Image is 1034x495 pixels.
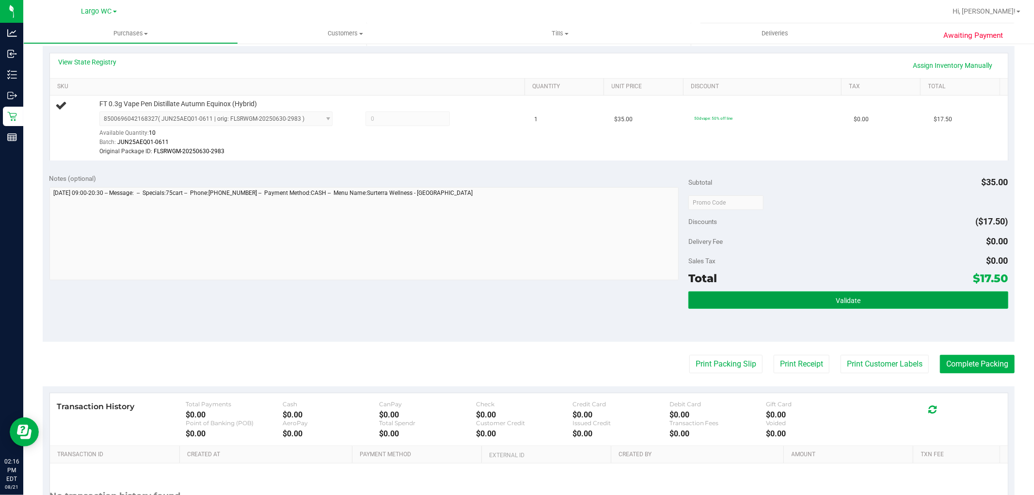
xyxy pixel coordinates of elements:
[99,99,257,109] span: FT 0.3g Vape Pen Distillate Autumn Equinox (Hybrid)
[836,297,860,304] span: Validate
[117,139,169,145] span: JUN25AEQ01-0611
[688,291,1008,309] button: Validate
[573,429,669,438] div: $0.00
[689,355,763,373] button: Print Packing Slip
[149,129,156,136] span: 10
[668,23,882,44] a: Deliveries
[766,429,862,438] div: $0.00
[476,419,573,427] div: Customer Credit
[669,419,766,427] div: Transaction Fees
[238,23,453,44] a: Customers
[186,400,282,408] div: Total Payments
[379,429,476,438] div: $0.00
[10,417,39,447] iframe: Resource center
[792,451,910,459] a: Amount
[154,148,224,155] span: FLSRWGM-20250630-2983
[57,451,176,459] a: Transaction ID
[481,446,611,463] th: External ID
[973,271,1008,285] span: $17.50
[694,116,732,121] span: 50dvape: 50% off line
[535,115,538,124] span: 1
[23,23,238,44] a: Purchases
[7,91,17,100] inline-svg: Outbound
[476,400,573,408] div: Check
[691,83,838,91] a: Discount
[186,429,282,438] div: $0.00
[943,30,1003,41] span: Awaiting Payment
[4,457,19,483] p: 02:16 PM EDT
[476,429,573,438] div: $0.00
[239,29,452,38] span: Customers
[187,451,349,459] a: Created At
[4,483,19,491] p: 08/21
[953,7,1016,15] span: Hi, [PERSON_NAME]!
[453,23,668,44] a: Tills
[766,419,862,427] div: Voided
[774,355,829,373] button: Print Receipt
[379,419,476,427] div: Total Spendr
[57,83,521,91] a: SKU
[379,400,476,408] div: CanPay
[854,115,869,124] span: $0.00
[81,7,112,16] span: Largo WC
[669,410,766,419] div: $0.00
[928,83,996,91] a: Total
[573,410,669,419] div: $0.00
[453,29,668,38] span: Tills
[748,29,801,38] span: Deliveries
[7,112,17,121] inline-svg: Retail
[283,410,379,419] div: $0.00
[976,216,1008,226] span: ($17.50)
[688,178,712,186] span: Subtotal
[934,115,952,124] span: $17.50
[379,410,476,419] div: $0.00
[986,236,1008,246] span: $0.00
[688,271,717,285] span: Total
[186,410,282,419] div: $0.00
[7,70,17,80] inline-svg: Inventory
[7,49,17,59] inline-svg: Inbound
[476,410,573,419] div: $0.00
[921,451,996,459] a: Txn Fee
[360,451,478,459] a: Payment Method
[99,126,345,145] div: Available Quantity:
[7,28,17,38] inline-svg: Analytics
[49,175,96,182] span: Notes (optional)
[612,83,680,91] a: Unit Price
[766,410,862,419] div: $0.00
[619,451,780,459] a: Created By
[982,177,1008,187] span: $35.00
[283,400,379,408] div: Cash
[688,238,723,245] span: Delivery Fee
[986,255,1008,266] span: $0.00
[573,419,669,427] div: Issued Credit
[99,148,152,155] span: Original Package ID:
[59,57,117,67] a: View State Registry
[849,83,917,91] a: Tax
[186,419,282,427] div: Point of Banking (POB)
[688,195,764,210] input: Promo Code
[688,257,716,265] span: Sales Tax
[614,115,633,124] span: $35.00
[766,400,862,408] div: Gift Card
[24,29,238,38] span: Purchases
[283,429,379,438] div: $0.00
[532,83,600,91] a: Quantity
[940,355,1015,373] button: Complete Packing
[841,355,929,373] button: Print Customer Labels
[7,132,17,142] inline-svg: Reports
[669,429,766,438] div: $0.00
[907,57,999,74] a: Assign Inventory Manually
[688,213,717,230] span: Discounts
[669,400,766,408] div: Debit Card
[99,139,116,145] span: Batch:
[283,419,379,427] div: AeroPay
[573,400,669,408] div: Credit Card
